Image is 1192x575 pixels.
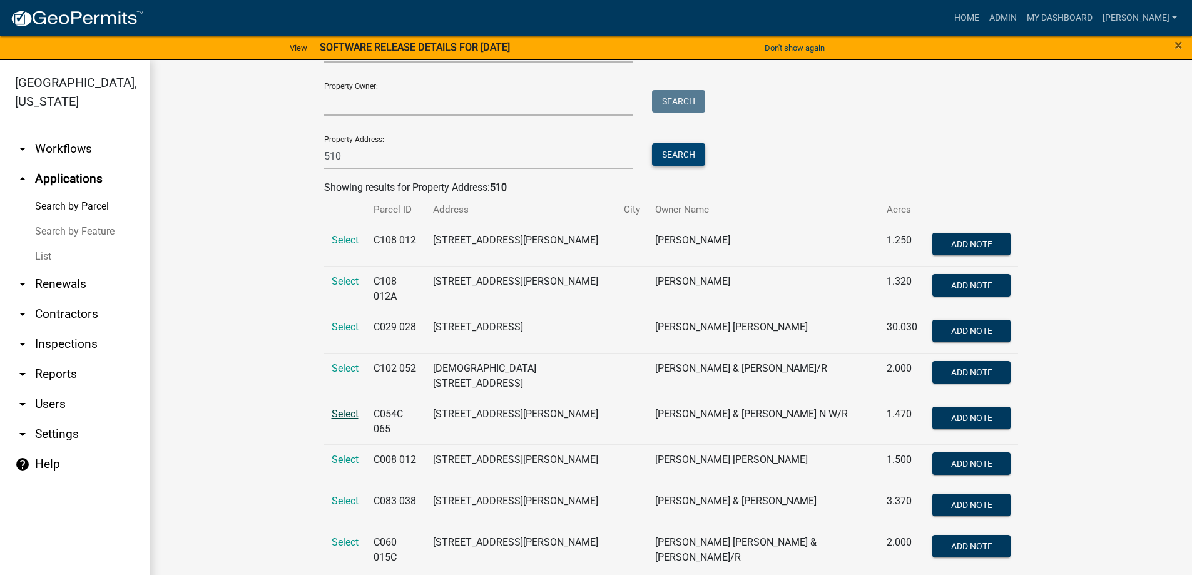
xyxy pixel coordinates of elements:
[1022,6,1098,30] a: My Dashboard
[366,486,426,527] td: C083 038
[366,527,426,572] td: C060 015C
[332,454,359,466] a: Select
[879,195,925,225] th: Acres
[879,444,925,486] td: 1.500
[1098,6,1182,30] a: [PERSON_NAME]
[324,180,1019,195] div: Showing results for Property Address:
[648,527,880,572] td: [PERSON_NAME] [PERSON_NAME] & [PERSON_NAME]/R
[951,367,992,377] span: Add Note
[951,499,992,509] span: Add Note
[332,495,359,507] a: Select
[366,312,426,353] td: C029 028
[879,486,925,527] td: 3.370
[1174,36,1183,54] span: ×
[366,444,426,486] td: C008 012
[951,541,992,551] span: Add Note
[648,312,880,353] td: [PERSON_NAME] [PERSON_NAME]
[15,277,30,292] i: arrow_drop_down
[15,337,30,352] i: arrow_drop_down
[932,535,1011,557] button: Add Note
[366,195,426,225] th: Parcel ID
[949,6,984,30] a: Home
[760,38,830,58] button: Don't show again
[425,195,616,225] th: Address
[425,399,616,444] td: [STREET_ADDRESS][PERSON_NAME]
[932,452,1011,475] button: Add Note
[425,444,616,486] td: [STREET_ADDRESS][PERSON_NAME]
[932,320,1011,342] button: Add Note
[652,90,705,113] button: Search
[332,408,359,420] a: Select
[15,367,30,382] i: arrow_drop_down
[951,280,992,290] span: Add Note
[425,486,616,527] td: [STREET_ADDRESS][PERSON_NAME]
[366,353,426,399] td: C102 052
[648,266,880,312] td: [PERSON_NAME]
[951,458,992,468] span: Add Note
[15,171,30,186] i: arrow_drop_up
[15,307,30,322] i: arrow_drop_down
[425,353,616,399] td: [DEMOGRAPHIC_DATA][STREET_ADDRESS]
[932,361,1011,384] button: Add Note
[932,407,1011,429] button: Add Note
[425,312,616,353] td: [STREET_ADDRESS]
[1174,38,1183,53] button: Close
[879,225,925,266] td: 1.250
[15,427,30,442] i: arrow_drop_down
[366,399,426,444] td: C054C 065
[648,444,880,486] td: [PERSON_NAME] [PERSON_NAME]
[648,195,880,225] th: Owner Name
[932,233,1011,255] button: Add Note
[332,234,359,246] a: Select
[879,266,925,312] td: 1.320
[425,225,616,266] td: [STREET_ADDRESS][PERSON_NAME]
[984,6,1022,30] a: Admin
[425,527,616,572] td: [STREET_ADDRESS][PERSON_NAME]
[879,312,925,353] td: 30.030
[15,397,30,412] i: arrow_drop_down
[951,325,992,335] span: Add Note
[932,274,1011,297] button: Add Note
[366,225,426,266] td: C108 012
[332,275,359,287] a: Select
[332,321,359,333] a: Select
[285,38,312,58] a: View
[15,141,30,156] i: arrow_drop_down
[425,266,616,312] td: [STREET_ADDRESS][PERSON_NAME]
[652,143,705,166] button: Search
[951,412,992,422] span: Add Note
[616,195,648,225] th: City
[879,527,925,572] td: 2.000
[932,494,1011,516] button: Add Note
[366,266,426,312] td: C108 012A
[879,353,925,399] td: 2.000
[879,399,925,444] td: 1.470
[332,362,359,374] a: Select
[490,181,507,193] strong: 510
[15,457,30,472] i: help
[320,41,510,53] strong: SOFTWARE RELEASE DETAILS FOR [DATE]
[648,225,880,266] td: [PERSON_NAME]
[332,536,359,548] a: Select
[648,399,880,444] td: [PERSON_NAME] & [PERSON_NAME] N W/R
[951,238,992,248] span: Add Note
[648,486,880,527] td: [PERSON_NAME] & [PERSON_NAME]
[648,353,880,399] td: [PERSON_NAME] & [PERSON_NAME]/R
